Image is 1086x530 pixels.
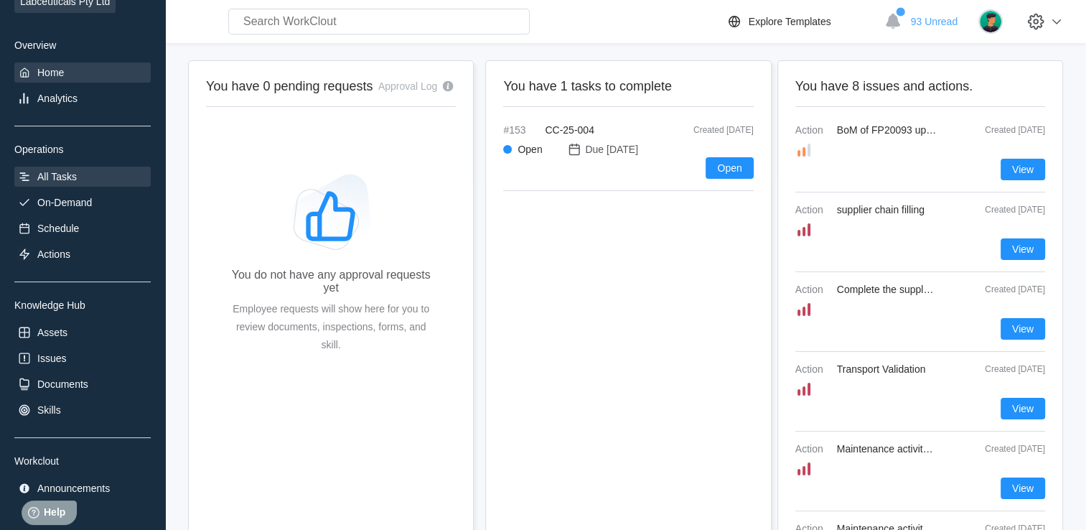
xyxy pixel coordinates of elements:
[911,16,958,27] span: 93 Unread
[1012,404,1034,414] span: View
[837,284,975,295] span: Complete the supply chain part
[14,299,151,311] div: Knowledge Hub
[37,223,79,234] div: Schedule
[1012,244,1034,254] span: View
[978,9,1003,34] img: user.png
[37,483,110,494] div: Announcements
[503,78,753,95] h2: You have 1 tasks to complete
[726,13,877,30] a: Explore Templates
[795,443,831,455] span: Action
[1001,398,1045,419] button: View
[795,124,831,136] span: Action
[1012,324,1034,334] span: View
[973,284,1045,294] div: Created [DATE]
[973,205,1045,215] div: Created [DATE]
[37,404,61,416] div: Skills
[378,80,438,92] div: Approval Log
[973,125,1045,135] div: Created [DATE]
[14,88,151,108] a: Analytics
[717,163,741,173] span: Open
[14,348,151,368] a: Issues
[14,374,151,394] a: Documents
[795,78,1045,95] h2: You have 8 issues and actions.
[14,167,151,187] a: All Tasks
[1012,164,1034,175] span: View
[503,124,539,136] span: #153
[1001,238,1045,260] button: View
[14,39,151,51] div: Overview
[37,378,88,390] div: Documents
[37,93,78,104] div: Analytics
[837,443,962,455] span: Maintenance activity-Forklift
[14,400,151,420] a: Skills
[706,157,753,179] button: Open
[749,16,831,27] div: Explore Templates
[1001,318,1045,340] button: View
[14,218,151,238] a: Schedule
[837,204,924,215] span: supplier chain filling
[1001,159,1045,180] button: View
[795,204,831,215] span: Action
[229,269,433,294] div: You do not have any approval requests yet
[37,248,70,260] div: Actions
[973,364,1045,374] div: Created [DATE]
[37,67,64,78] div: Home
[795,363,831,375] span: Action
[14,144,151,155] div: Operations
[14,455,151,467] div: Workclout
[37,327,67,338] div: Assets
[228,9,530,34] input: Search WorkClout
[37,197,92,208] div: On-Demand
[14,322,151,343] a: Assets
[229,300,433,354] div: Employee requests will show here for you to review documents, inspections, forms, and skill.
[206,78,373,95] h2: You have 0 pending requests
[518,144,561,155] div: Open
[37,171,77,182] div: All Tasks
[545,124,594,136] span: CC-25-004
[837,363,926,375] span: Transport Validation
[973,444,1045,454] div: Created [DATE]
[795,284,831,295] span: Action
[1012,483,1034,493] span: View
[37,353,66,364] div: Issues
[14,62,151,83] a: Home
[14,244,151,264] a: Actions
[837,124,952,136] span: BoM of FP20093 updated
[585,144,638,155] div: Due [DATE]
[1001,478,1045,499] button: View
[14,192,151,213] a: On-Demand
[14,478,151,498] a: Announcements
[660,125,754,135] div: Created [DATE]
